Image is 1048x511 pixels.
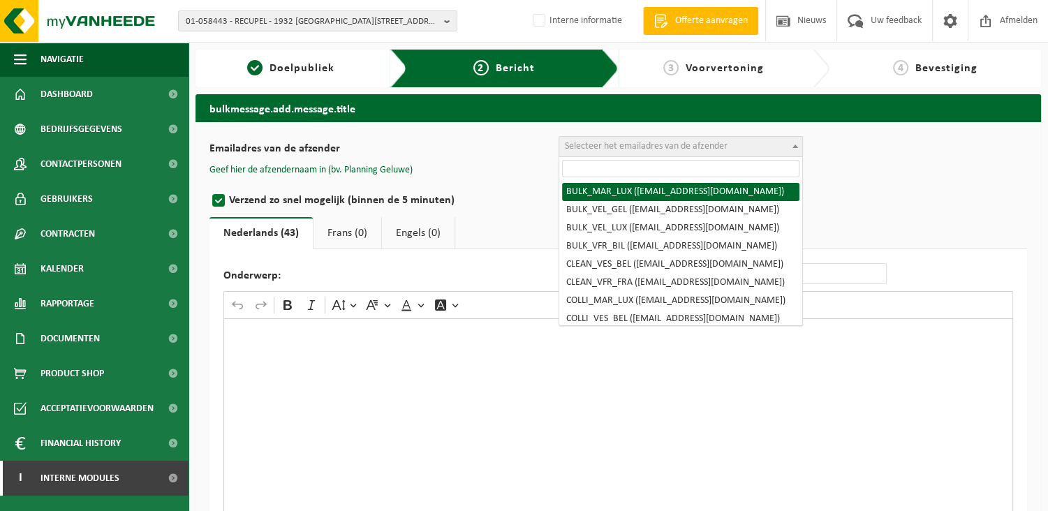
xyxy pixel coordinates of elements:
[893,60,908,75] span: 4
[40,182,93,216] span: Gebruikers
[562,201,799,219] li: BULK_VEL_GEL ([EMAIL_ADDRESS][DOMAIN_NAME])
[40,321,100,356] span: Documenten
[40,77,93,112] span: Dashboard
[663,60,679,75] span: 3
[643,7,758,35] a: Offerte aanvragen
[562,292,799,310] li: COLLI_MAR_LUX ([EMAIL_ADDRESS][DOMAIN_NAME])
[562,274,799,292] li: CLEAN_VFR_FRA ([EMAIL_ADDRESS][DOMAIN_NAME])
[270,63,334,74] span: Doelpubliek
[209,164,413,177] button: Geef hier de afzendernaam in (bv. Planning Geluwe)
[40,147,121,182] span: Contactpersonen
[40,112,122,147] span: Bedrijfsgegevens
[686,63,764,74] span: Voorvertoning
[224,292,1012,318] div: Editor toolbar
[40,216,95,251] span: Contracten
[40,42,84,77] span: Navigatie
[40,356,104,391] span: Product Shop
[40,391,154,426] span: Acceptatievoorwaarden
[915,63,977,74] span: Bevestiging
[382,217,455,249] a: Engels (0)
[209,217,313,249] a: Nederlands (43)
[40,251,84,286] span: Kalender
[565,141,728,151] span: Selecteer het emailadres van de afzender
[40,426,121,461] span: Financial History
[209,191,559,210] label: Verzend zo snel mogelijk (binnen de 5 minuten)
[672,14,751,28] span: Offerte aanvragen
[473,60,489,75] span: 2
[195,94,1041,121] h2: bulkmessage.add.message.title
[562,310,799,328] li: COLLI_VES_BEL ([EMAIL_ADDRESS][DOMAIN_NAME])
[14,461,27,496] span: I
[562,183,799,201] li: BULK_MAR_LUX ([EMAIL_ADDRESS][DOMAIN_NAME])
[223,270,573,284] label: Onderwerp:
[186,11,438,32] span: 01-058443 - RECUPEL - 1932 [GEOGRAPHIC_DATA][STREET_ADDRESS]
[562,256,799,274] li: CLEAN_VES_BEL ([EMAIL_ADDRESS][DOMAIN_NAME])
[562,237,799,256] li: BULK_VFR_BIL ([EMAIL_ADDRESS][DOMAIN_NAME])
[313,217,381,249] a: Frans (0)
[247,60,263,75] span: 1
[209,143,559,157] label: Emailadres van de afzender
[40,461,119,496] span: Interne modules
[40,286,94,321] span: Rapportage
[562,219,799,237] li: BULK_VEL_LUX ([EMAIL_ADDRESS][DOMAIN_NAME])
[530,10,622,31] label: Interne informatie
[178,10,457,31] button: 01-058443 - RECUPEL - 1932 [GEOGRAPHIC_DATA][STREET_ADDRESS]
[496,63,535,74] span: Bericht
